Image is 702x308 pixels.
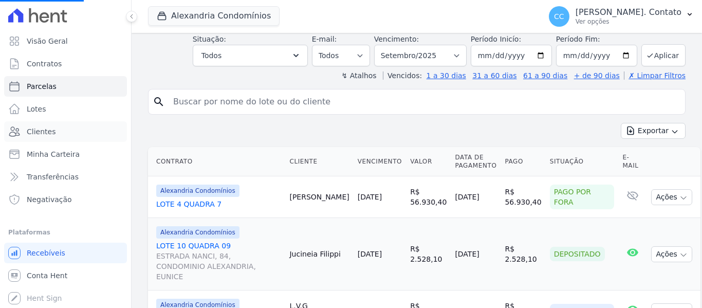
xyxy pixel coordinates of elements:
th: E-mail [618,147,647,176]
span: ESTRADA NANCI, 84, CONDOMINIO ALEXANDRIA, EUNICE [156,251,281,282]
span: Negativação [27,194,72,205]
span: Recebíveis [27,248,65,258]
span: Transferências [27,172,79,182]
div: Plataformas [8,226,123,239]
a: LOTE 4 QUADRA 7 [156,199,281,209]
a: LOTE 10 QUADRA 09ESTRADA NANCI, 84, CONDOMINIO ALEXANDRIA, EUNICE [156,241,281,282]
a: Clientes [4,121,127,142]
label: Situação: [193,35,226,43]
td: [DATE] [451,218,501,291]
a: 1 a 30 dias [427,71,466,80]
label: Período Fim: [556,34,637,45]
a: [DATE] [358,250,382,258]
div: Pago por fora [550,185,615,209]
p: Ver opções [576,17,681,26]
a: 31 a 60 dias [472,71,516,80]
p: [PERSON_NAME]. Contato [576,7,681,17]
td: R$ 2.528,10 [406,218,451,291]
th: Situação [546,147,619,176]
span: Contratos [27,59,62,69]
span: Clientes [27,126,56,137]
input: Buscar por nome do lote ou do cliente [167,92,681,112]
span: Lotes [27,104,46,114]
a: + de 90 dias [574,71,620,80]
th: Contrato [148,147,285,176]
i: search [153,96,165,108]
a: Recebíveis [4,243,127,263]
a: Visão Geral [4,31,127,51]
a: [DATE] [358,193,382,201]
td: Jucineia Filippi [285,218,353,291]
td: R$ 56.930,40 [501,176,545,218]
button: Exportar [621,123,686,139]
button: Ações [651,189,692,205]
span: Visão Geral [27,36,68,46]
a: Parcelas [4,76,127,97]
a: Transferências [4,167,127,187]
button: CC [PERSON_NAME]. Contato Ver opções [541,2,702,31]
a: ✗ Limpar Filtros [624,71,686,80]
label: ↯ Atalhos [341,71,376,80]
th: Pago [501,147,545,176]
a: 61 a 90 dias [523,71,567,80]
td: [PERSON_NAME] [285,176,353,218]
a: Lotes [4,99,127,119]
td: R$ 56.930,40 [406,176,451,218]
label: E-mail: [312,35,337,43]
span: Conta Hent [27,270,67,281]
td: R$ 2.528,10 [501,218,545,291]
span: Parcelas [27,81,57,92]
button: Todos [193,45,308,66]
div: Depositado [550,247,605,261]
th: Vencimento [354,147,406,176]
td: [DATE] [451,176,501,218]
a: Conta Hent [4,265,127,286]
span: Alexandria Condomínios [156,226,239,239]
label: Vencidos: [383,71,422,80]
th: Valor [406,147,451,176]
th: Data de Pagamento [451,147,501,176]
th: Cliente [285,147,353,176]
span: Minha Carteira [27,149,80,159]
button: Alexandria Condomínios [148,6,280,26]
a: Negativação [4,189,127,210]
a: Minha Carteira [4,144,127,165]
a: Contratos [4,53,127,74]
button: Aplicar [641,44,686,66]
button: Ações [651,246,692,262]
span: Alexandria Condomínios [156,185,239,197]
label: Período Inicío: [471,35,521,43]
span: CC [554,13,564,20]
span: Todos [201,49,221,62]
label: Vencimento: [374,35,419,43]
